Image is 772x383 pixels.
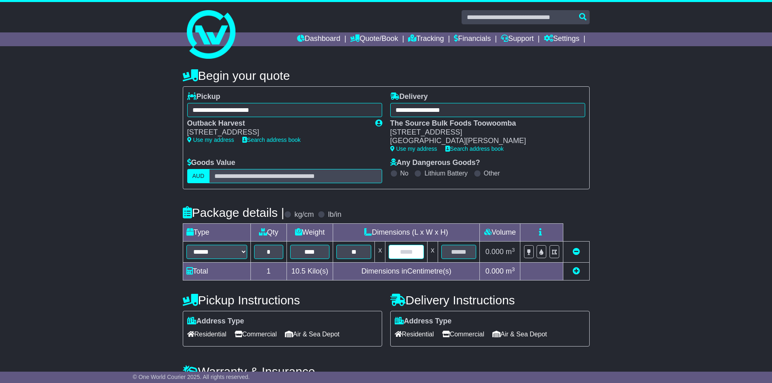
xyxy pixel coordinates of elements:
[390,145,437,152] a: Use my address
[187,92,220,101] label: Pickup
[484,169,500,177] label: Other
[250,263,287,280] td: 1
[390,137,577,145] div: [GEOGRAPHIC_DATA][PERSON_NAME]
[485,267,504,275] span: 0.000
[183,224,250,242] td: Type
[287,263,333,280] td: Kilo(s)
[187,158,235,167] label: Goods Value
[390,293,590,307] h4: Delivery Instructions
[424,169,468,177] label: Lithium Battery
[333,224,480,242] td: Dimensions (L x W x H)
[183,69,590,82] h4: Begin your quote
[395,317,452,326] label: Address Type
[375,242,385,263] td: x
[183,293,382,307] h4: Pickup Instructions
[187,137,234,143] a: Use my address
[408,32,444,46] a: Tracking
[501,32,534,46] a: Support
[442,328,484,340] span: Commercial
[427,242,438,263] td: x
[512,247,515,253] sup: 3
[187,317,244,326] label: Address Type
[187,328,227,340] span: Residential
[183,365,590,378] h4: Warranty & Insurance
[242,137,301,143] a: Search address book
[287,224,333,242] td: Weight
[328,210,341,219] label: lb/in
[187,119,367,128] div: Outback Harvest
[400,169,408,177] label: No
[187,128,367,137] div: [STREET_ADDRESS]
[506,248,515,256] span: m
[297,32,340,46] a: Dashboard
[285,328,340,340] span: Air & Sea Depot
[187,169,210,183] label: AUD
[492,328,547,340] span: Air & Sea Depot
[485,248,504,256] span: 0.000
[235,328,277,340] span: Commercial
[573,267,580,275] a: Add new item
[390,158,480,167] label: Any Dangerous Goods?
[183,206,284,219] h4: Package details |
[291,267,306,275] span: 10.5
[183,263,250,280] td: Total
[390,92,428,101] label: Delivery
[390,128,577,137] div: [STREET_ADDRESS]
[506,267,515,275] span: m
[480,224,520,242] td: Volume
[294,210,314,219] label: kg/cm
[454,32,491,46] a: Financials
[333,263,480,280] td: Dimensions in Centimetre(s)
[350,32,398,46] a: Quote/Book
[544,32,580,46] a: Settings
[133,374,250,380] span: © One World Courier 2025. All rights reserved.
[445,145,504,152] a: Search address book
[390,119,577,128] div: The Source Bulk Foods Toowoomba
[250,224,287,242] td: Qty
[395,328,434,340] span: Residential
[573,248,580,256] a: Remove this item
[512,266,515,272] sup: 3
